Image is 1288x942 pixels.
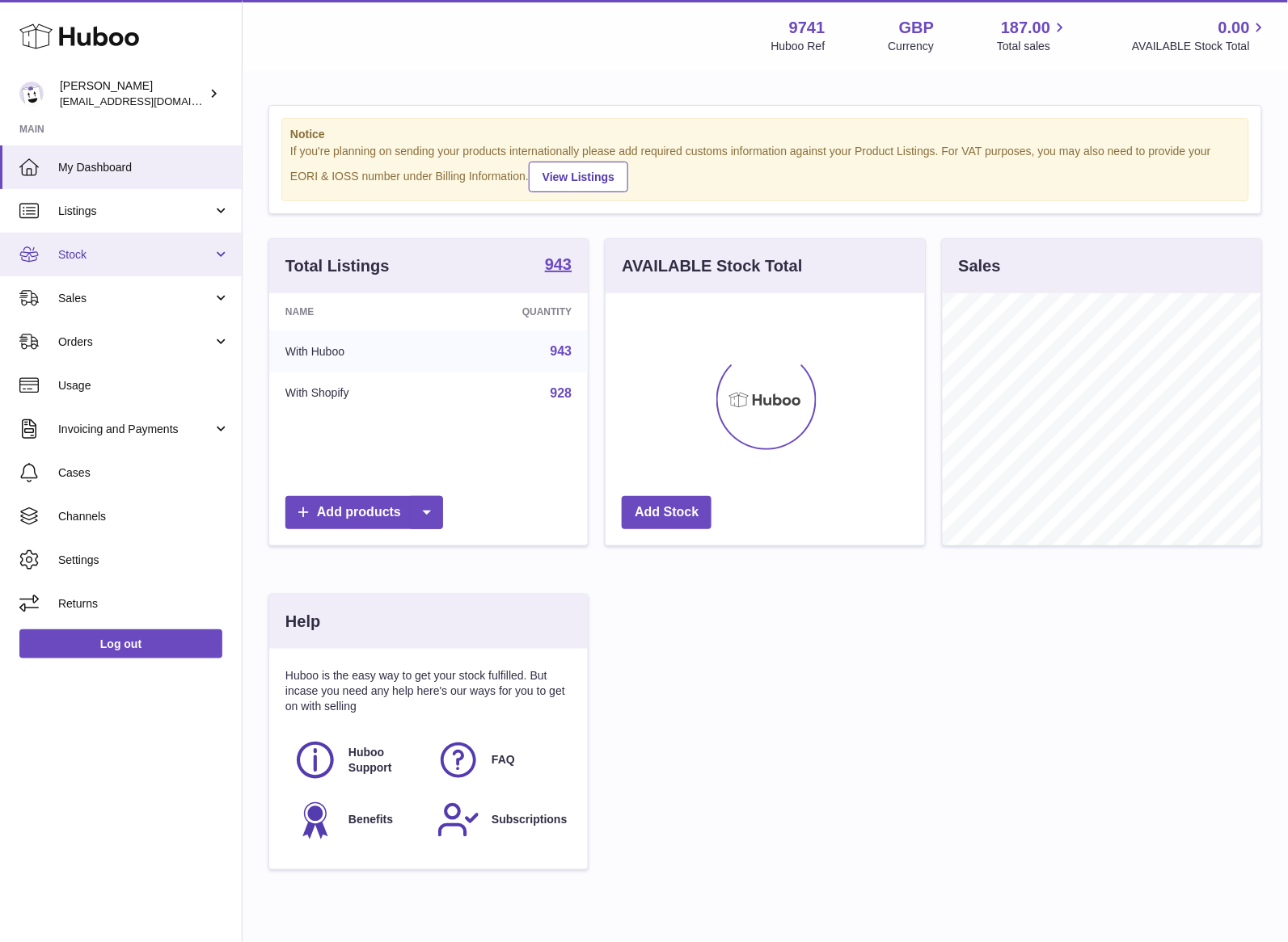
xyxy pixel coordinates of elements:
[269,293,441,330] th: Name
[441,293,589,330] th: Quantity
[285,255,390,277] h3: Total Listings
[290,127,1240,142] strong: Notice
[997,17,1069,54] a: 187.00 Total sales
[19,82,44,106] img: aaronconwaysbo@gmail.com
[545,256,572,275] a: 943
[58,334,213,350] span: Orders
[622,255,802,277] h3: AVAILABLE Stock Total
[58,509,230,524] span: Channels
[551,386,572,400] a: 928
[545,256,572,272] strong: 943
[58,204,213,219] span: Listings
[58,160,230,175] span: My Dashboard
[58,378,230,393] span: Usage
[58,422,213,437] span: Invoicing and Payments
[60,95,238,107] span: [EMAIL_ADDRESS][DOMAIN_NAME]
[269,372,441,414] td: With Shopify
[269,330,441,372] td: With Huboo
[1001,17,1050,39] span: 187.00
[789,17,826,39] strong: 9741
[58,291,213,306] span: Sales
[285,611,320,633] h3: Help
[437,798,564,842] a: Subscriptions
[551,344,572,358] a: 943
[622,496,712,529] a: Add Stock
[492,752,515,767] span: FAQ
[771,39,826,54] div: Huboo Ref
[285,496,443,529] a: Add products
[889,39,935,54] div: Currency
[19,629,222,658] a: Log out
[293,738,420,782] a: Huboo Support
[290,144,1240,192] div: If you're planning on sending your products internationally please add required customs informati...
[348,745,419,776] span: Huboo Support
[899,17,934,39] strong: GBP
[348,812,393,827] span: Benefits
[437,738,564,782] a: FAQ
[60,78,205,109] div: [PERSON_NAME]
[293,798,420,842] a: Benefits
[997,39,1069,54] span: Total sales
[1218,17,1250,39] span: 0.00
[1132,17,1269,54] a: 0.00 AVAILABLE Stock Total
[492,812,567,827] span: Subscriptions
[959,255,1001,277] h3: Sales
[285,668,572,714] p: Huboo is the easy way to get your stock fulfilled. But incase you need any help here's our ways f...
[58,465,230,481] span: Cases
[529,162,628,192] a: View Listings
[58,596,230,612] span: Returns
[58,553,230,568] span: Settings
[58,247,213,263] span: Stock
[1132,39,1269,54] span: AVAILABLE Stock Total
